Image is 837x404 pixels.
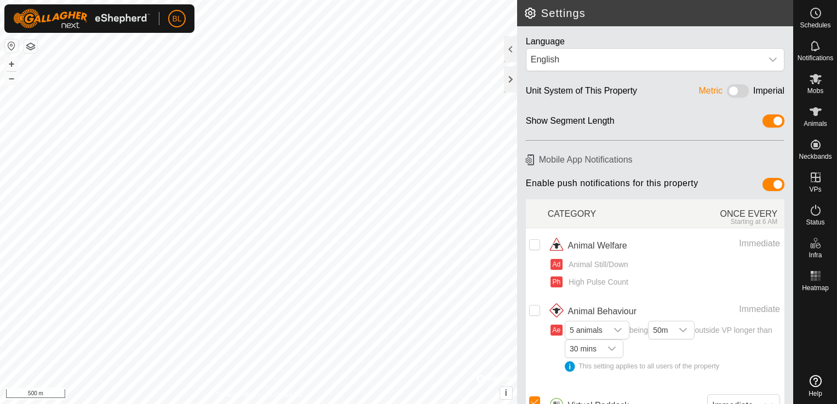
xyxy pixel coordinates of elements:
[809,186,821,193] span: VPs
[548,237,565,255] img: animal welfare icon
[548,201,666,226] div: CATEGORY
[505,388,507,397] span: i
[24,40,37,53] button: Map Layers
[809,390,822,397] span: Help
[5,57,18,71] button: +
[565,321,607,339] span: 5 animals
[551,325,563,336] button: Ae
[568,239,627,252] span: Animal Welfare
[683,303,780,316] div: Immediate
[270,390,302,400] a: Contact Us
[804,120,827,127] span: Animals
[548,303,565,320] img: animal behaviour icon
[753,84,784,101] div: Imperial
[809,252,822,258] span: Infra
[215,390,256,400] a: Privacy Policy
[500,387,512,399] button: i
[521,150,789,169] h6: Mobile App Notifications
[794,371,837,401] a: Help
[806,219,824,226] span: Status
[526,114,615,131] div: Show Segment Length
[531,53,758,66] div: English
[5,72,18,85] button: –
[551,276,563,287] button: Ph
[807,88,823,94] span: Mobs
[649,321,672,339] span: 50m
[5,39,18,53] button: Reset Map
[565,259,628,270] span: Animal Still/Down
[799,153,832,160] span: Neckbands
[568,305,637,318] span: Animal Behaviour
[565,340,601,357] span: 30 mins
[551,259,563,270] button: Ad
[798,55,833,61] span: Notifications
[683,237,780,250] div: Immediate
[526,178,698,195] span: Enable push notifications for this property
[565,361,780,372] div: This setting applies to all users of the property
[672,321,694,339] div: dropdown trigger
[666,201,784,226] div: ONCE EVERY
[565,276,628,288] span: High Pulse Count
[13,9,150,28] img: Gallagher Logo
[802,285,829,291] span: Heatmap
[699,84,723,101] div: Metric
[526,84,637,101] div: Unit System of This Property
[526,35,784,48] div: Language
[172,13,181,25] span: BL
[762,49,784,71] div: dropdown trigger
[601,340,623,357] div: dropdown trigger
[666,218,777,226] div: Starting at 6 AM
[607,321,629,339] div: dropdown trigger
[565,326,780,372] span: being outside VP longer than
[526,49,762,71] span: English
[800,22,830,28] span: Schedules
[524,7,793,20] h2: Settings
